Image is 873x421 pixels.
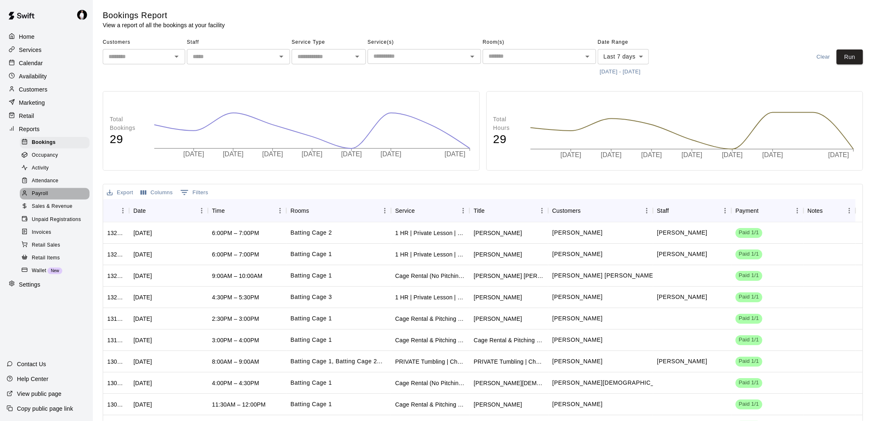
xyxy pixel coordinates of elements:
button: Sort [225,205,236,216]
tspan: [DATE] [223,151,243,158]
p: Batting Cage 2 [290,228,332,237]
div: 1 HR | Private Lesson | Coach Travis [395,229,465,237]
p: Bryson Gay [552,379,672,387]
div: Service [395,199,415,222]
div: Payroll [20,188,90,200]
p: Kate Fox [552,357,603,366]
p: Retail [19,112,34,120]
div: Title [474,199,485,222]
span: Paid 1/1 [736,250,762,258]
p: Batting Cage 1 [290,271,332,280]
p: Oden McClearen [552,228,603,237]
span: Room(s) [483,36,596,49]
h5: Bookings Report [103,10,225,21]
div: Fri, Aug 15, 2025 [133,357,152,366]
a: Marketing [7,96,86,109]
div: PRIVATE Tumbling | Cheer | Fitness w/ Coach Isabella [395,357,465,366]
div: Retail Items [20,252,90,264]
div: Sales & Revenue [20,201,90,212]
tspan: [DATE] [682,151,702,158]
span: Date Range [598,36,670,49]
button: Open [171,51,182,62]
span: Wallet [32,267,46,275]
span: Attendance [32,177,59,185]
span: Paid 1/1 [736,357,762,365]
a: Retail Sales [20,239,93,252]
div: 1304917 [107,400,125,409]
button: Sort [581,205,592,216]
div: 4:00PM – 4:30PM [212,379,259,387]
p: Home [19,33,35,41]
button: Menu [117,205,129,217]
div: Unpaid Registrations [20,214,90,226]
a: Reports [7,123,86,135]
span: Invoices [32,228,51,237]
span: Occupancy [32,151,58,160]
button: Menu [536,205,548,217]
span: Retail Items [32,254,60,262]
div: Thu, Aug 14, 2025 [133,379,152,387]
div: Mon, Aug 18, 2025 [133,272,152,280]
span: Activity [32,164,49,172]
div: Notes [808,199,823,222]
div: Service [391,199,470,222]
p: View a report of all the bookings at your facility [103,21,225,29]
a: Occupancy [20,149,93,162]
button: Sort [759,205,770,216]
p: Batting Cage 1 [290,400,332,409]
div: Clara Klauder [474,293,522,301]
button: Menu [719,205,731,217]
span: Unpaid Registrations [32,216,81,224]
span: New [47,268,62,273]
div: Customers [548,199,653,222]
div: 11:30AM – 12:00PM [212,400,266,409]
span: Paid 1/1 [736,293,762,301]
p: Mika Garica [657,250,708,259]
button: Sort [309,205,321,216]
div: Thu, Aug 14, 2025 [133,400,152,409]
span: Paid 1/1 [736,336,762,344]
p: Jett Dupras [552,314,603,323]
span: Paid 1/1 [736,315,762,322]
span: Retail Sales [32,241,60,249]
button: Menu [843,205,856,217]
tspan: [DATE] [262,151,283,158]
div: 1305218 [107,379,125,387]
span: Customers [103,36,185,49]
div: Rooms [286,199,391,222]
div: 1328934 [107,229,125,237]
div: Payment [731,199,804,222]
div: Staff [653,199,731,222]
button: Menu [196,205,208,217]
span: Paid 1/1 [736,272,762,280]
button: Menu [379,205,391,217]
button: Select columns [139,186,175,199]
button: Open [467,51,478,62]
div: Availability [7,70,86,82]
div: 8:00AM – 9:00AM [212,357,259,366]
div: Retail Sales [20,240,90,251]
div: 1324941 [107,250,125,259]
div: Occupancy [20,150,90,161]
div: Travis Hamilton [76,7,93,23]
a: Retail Items [20,252,93,264]
div: Madison Stephens [474,250,522,259]
button: [DATE] - [DATE] [598,66,643,78]
a: Settings [7,278,86,291]
div: Activity [20,162,90,174]
div: Date [133,199,146,222]
p: Calendar [19,59,43,67]
div: Mon, Aug 18, 2025 [133,293,152,301]
div: Invoices [20,227,90,238]
button: Open [352,51,363,62]
div: Brie Biddle [474,400,522,409]
p: View public page [17,390,61,398]
p: Travis Hamilton [657,228,708,237]
div: Home [7,31,86,43]
button: Menu [457,205,470,217]
a: Services [7,44,86,56]
button: Sort [823,205,835,216]
div: Date [129,199,208,222]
